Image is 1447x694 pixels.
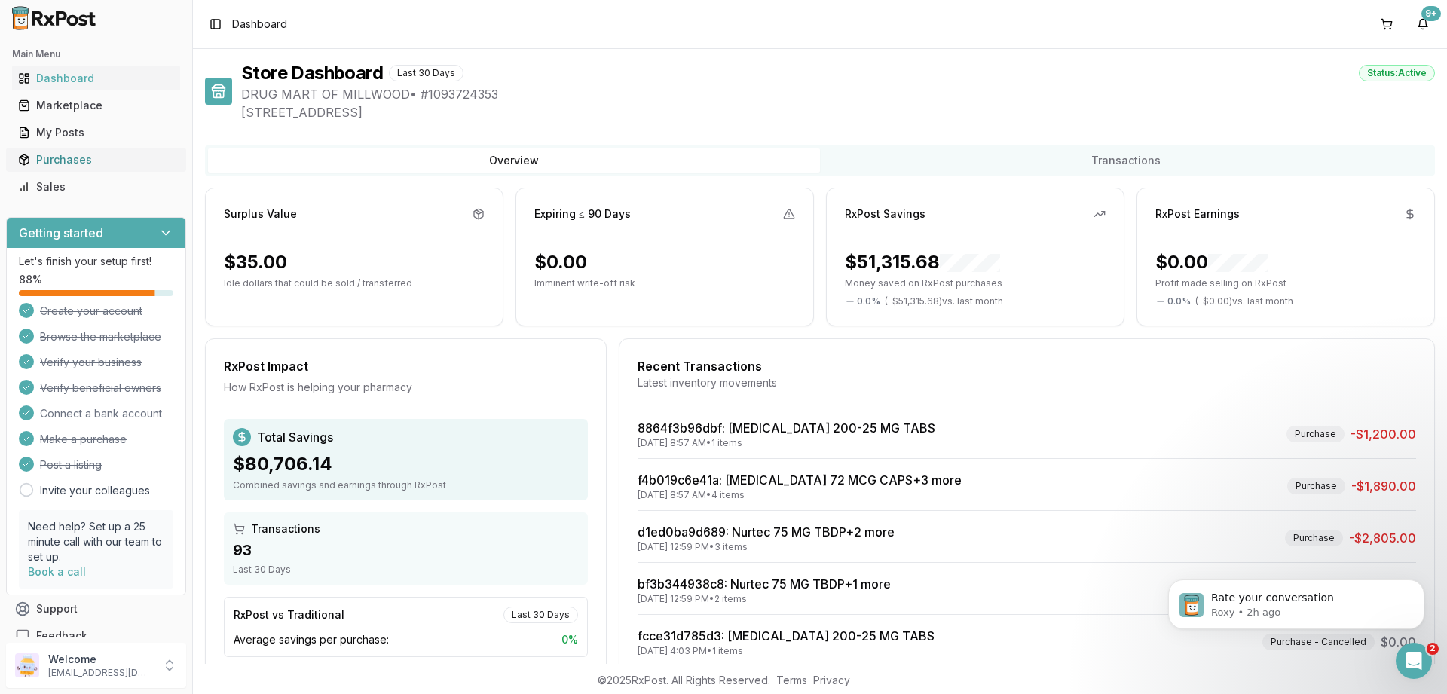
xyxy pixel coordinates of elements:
[224,206,297,222] div: Surplus Value
[233,452,579,476] div: $80,706.14
[1421,6,1441,21] div: 9+
[6,148,186,172] button: Purchases
[6,66,186,90] button: Dashboard
[19,272,42,287] span: 88 %
[233,564,579,576] div: Last 30 Days
[6,622,186,650] button: Feedback
[36,628,87,644] span: Feedback
[1427,643,1439,655] span: 2
[28,565,86,578] a: Book a call
[1411,12,1435,36] button: 9+
[534,206,631,222] div: Expiring ≤ 90 Days
[251,521,320,537] span: Transactions
[40,381,161,396] span: Verify beneficial owners
[6,175,186,199] button: Sales
[638,628,935,644] a: fcce31d785d3: [MEDICAL_DATA] 200-25 MG TABS
[40,329,161,344] span: Browse the marketplace
[6,93,186,118] button: Marketplace
[845,250,1000,274] div: $51,315.68
[1351,425,1416,443] span: -$1,200.00
[845,277,1106,289] p: Money saved on RxPost purchases
[224,277,485,289] p: Idle dollars that could be sold / transferred
[1167,295,1191,307] span: 0.0 %
[40,355,142,370] span: Verify your business
[503,607,578,623] div: Last 30 Days
[241,61,383,85] h1: Store Dashboard
[534,250,587,274] div: $0.00
[241,85,1435,103] span: DRUG MART OF MILLWOOD • # 1093724353
[224,380,588,395] div: How RxPost is helping your pharmacy
[638,541,895,553] div: [DATE] 12:59 PM • 3 items
[776,674,807,686] a: Terms
[18,71,174,86] div: Dashboard
[18,98,174,113] div: Marketplace
[40,457,102,472] span: Post a listing
[48,667,153,679] p: [EMAIL_ADDRESS][DOMAIN_NAME]
[1195,295,1293,307] span: ( - $0.00 ) vs. last month
[12,119,180,146] a: My Posts
[233,479,579,491] div: Combined savings and earnings through RxPost
[1155,250,1268,274] div: $0.00
[18,152,174,167] div: Purchases
[638,437,935,449] div: [DATE] 8:57 AM • 1 items
[208,148,820,173] button: Overview
[40,406,162,421] span: Connect a bank account
[12,92,180,119] a: Marketplace
[224,250,287,274] div: $35.00
[638,524,895,540] a: d1ed0ba9d689: Nurtec 75 MG TBDP+2 more
[40,483,150,498] a: Invite your colleagues
[1286,426,1345,442] div: Purchase
[6,121,186,145] button: My Posts
[232,17,287,32] nav: breadcrumb
[1155,277,1416,289] p: Profit made selling on RxPost
[1359,65,1435,81] div: Status: Active
[1351,477,1416,495] span: -$1,890.00
[1155,206,1240,222] div: RxPost Earnings
[813,674,850,686] a: Privacy
[19,224,103,242] h3: Getting started
[885,295,1003,307] span: ( - $51,315.68 ) vs. last month
[638,472,962,488] a: f4b019c6e41a: [MEDICAL_DATA] 72 MCG CAPS+3 more
[561,632,578,647] span: 0 %
[12,146,180,173] a: Purchases
[28,519,164,564] p: Need help? Set up a 25 minute call with our team to set up.
[638,489,962,501] div: [DATE] 8:57 AM • 4 items
[12,48,180,60] h2: Main Menu
[534,277,795,289] p: Imminent write-off risk
[15,653,39,677] img: User avatar
[257,428,333,446] span: Total Savings
[1349,529,1416,547] span: -$2,805.00
[232,17,287,32] span: Dashboard
[638,375,1416,390] div: Latest inventory movements
[845,206,925,222] div: RxPost Savings
[1146,548,1447,653] iframe: Intercom notifications message
[857,295,880,307] span: 0.0 %
[638,645,935,657] div: [DATE] 4:03 PM • 1 items
[1287,478,1345,494] div: Purchase
[234,632,389,647] span: Average savings per purchase:
[638,357,1416,375] div: Recent Transactions
[638,576,891,592] a: bf3b344938c8: Nurtec 75 MG TBDP+1 more
[19,254,173,269] p: Let's finish your setup first!
[12,65,180,92] a: Dashboard
[6,6,102,30] img: RxPost Logo
[18,125,174,140] div: My Posts
[1396,643,1432,679] iframe: Intercom live chat
[40,304,142,319] span: Create your account
[820,148,1432,173] button: Transactions
[233,540,579,561] div: 93
[389,65,463,81] div: Last 30 Days
[40,432,127,447] span: Make a purchase
[638,420,935,436] a: 8864f3b96dbf: [MEDICAL_DATA] 200-25 MG TABS
[6,595,186,622] button: Support
[1285,530,1343,546] div: Purchase
[241,103,1435,121] span: [STREET_ADDRESS]
[18,179,174,194] div: Sales
[12,173,180,200] a: Sales
[48,652,153,667] p: Welcome
[224,357,588,375] div: RxPost Impact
